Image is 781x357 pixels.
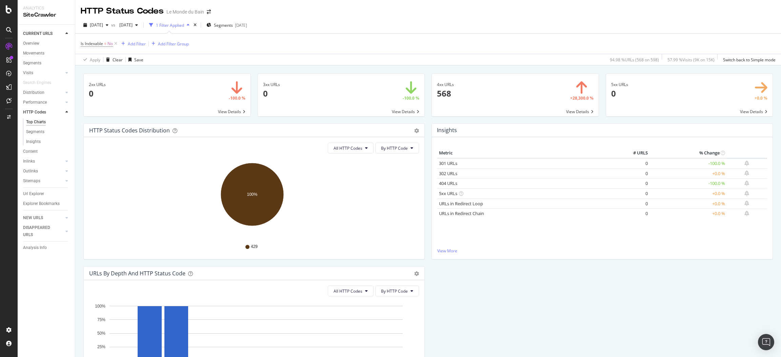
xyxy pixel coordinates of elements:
td: 0 [619,209,649,219]
td: -100.0 % [649,178,726,189]
div: Content [23,148,38,155]
div: Clear [113,57,123,63]
a: Performance [23,99,63,106]
div: Segments [26,128,44,135]
div: DISAPPEARED URLS [23,224,57,238]
div: Explorer Bookmarks [23,200,60,207]
text: 100% [247,192,258,197]
div: Add Filter Group [158,41,189,47]
a: Visits [23,69,63,77]
svg: A chart. [89,159,415,237]
button: [DATE] [117,20,141,30]
a: Search Engines [23,79,58,86]
a: Movements [23,50,70,57]
div: bell-plus [744,170,749,176]
td: +0.0 % [649,189,726,199]
div: NEW URLS [23,214,43,222]
div: SiteCrawler [23,11,69,19]
td: +0.0 % [649,168,726,178]
button: Save [126,54,143,65]
div: Apply [90,57,100,63]
div: 94.98 % URLs ( 568 on 598 ) [610,57,659,63]
span: 2025 Jan. 28th [117,22,133,28]
a: Outlinks [23,168,63,175]
th: % Change [649,148,726,158]
span: vs [111,22,117,28]
div: Open Intercom Messenger [758,334,774,350]
span: No [107,39,113,48]
a: 302 URLs [439,170,457,176]
td: 0 [619,189,649,199]
h4: Insights [437,126,457,135]
a: HTTP Codes [23,109,63,116]
div: bell-plus [744,201,749,206]
span: 429 [251,244,258,250]
button: Add Filter Group [149,40,189,48]
button: [DATE] [81,20,111,30]
th: # URLS [619,148,649,158]
div: Insights [26,138,41,145]
div: Outlinks [23,168,38,175]
a: Overview [23,40,70,47]
button: By HTTP Code [375,143,419,153]
text: 100% [95,304,105,309]
div: HTTP Status Codes [81,5,164,17]
a: Sitemaps [23,177,63,185]
div: times [192,22,198,28]
a: URLs in Redirect Chain [439,210,484,216]
td: 0 [619,198,649,209]
button: Switch back to Simple mode [720,54,776,65]
div: Performance [23,99,47,106]
button: By HTTP Code [375,286,419,296]
div: 1 Filter Applied [156,22,184,28]
a: Segments [26,128,70,135]
div: gear [414,128,419,133]
div: Segments [23,60,41,67]
a: Insights [26,138,70,145]
button: 1 Filter Applied [146,20,192,30]
div: Url Explorer [23,190,44,197]
div: bell-plus [744,211,749,216]
a: NEW URLS [23,214,63,222]
div: bell-plus [744,191,749,196]
span: All HTTP Codes [334,145,362,151]
a: Content [23,148,70,155]
button: Apply [81,54,100,65]
a: Distribution [23,89,63,96]
div: Overview [23,40,39,47]
td: +0.0 % [649,209,726,219]
div: Analytics [23,5,69,11]
div: Sitemaps [23,177,40,185]
div: HTTP Status Codes Distribution [89,127,170,134]
th: Metric [437,148,619,158]
a: URLs in Redirect Loop [439,201,483,207]
td: 0 [619,158,649,169]
div: bell-plus [744,161,749,166]
a: View More [437,248,767,254]
button: All HTTP Codes [328,143,374,153]
div: Top Charts [26,119,46,126]
div: Add Filter [128,41,146,47]
text: 75% [97,317,105,322]
div: arrow-right-arrow-left [207,9,211,14]
div: [DATE] [235,22,247,28]
span: = [104,41,106,46]
td: +0.0 % [649,198,726,209]
td: 0 [619,168,649,178]
a: 301 URLs [439,160,457,166]
span: Segments [214,22,233,28]
td: -100.0 % [649,158,726,169]
a: Top Charts [26,119,70,126]
button: Add Filter [119,40,146,48]
div: CURRENT URLS [23,30,53,37]
div: 57.99 % Visits ( 9K on 15K ) [667,57,715,63]
a: Url Explorer [23,190,70,197]
td: 0 [619,178,649,189]
span: By HTTP Code [381,145,408,151]
div: Analysis Info [23,244,47,251]
a: DISAPPEARED URLS [23,224,63,238]
span: By HTTP Code [381,288,408,294]
a: CURRENT URLS [23,30,63,37]
div: Le Monde du Bain [166,8,204,15]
